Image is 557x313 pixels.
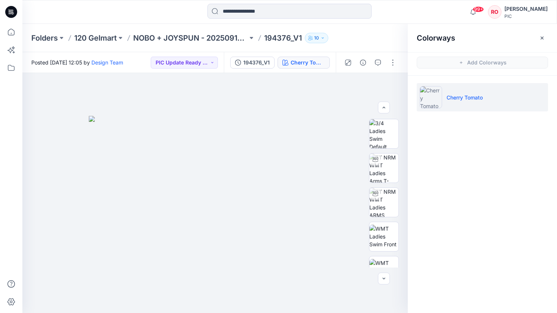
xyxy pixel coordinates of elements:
button: Cherry Tomato [278,57,330,69]
span: Posted [DATE] 12:05 by [31,59,123,66]
button: 10 [305,33,328,43]
div: Cherry Tomato [291,59,325,67]
div: RO [488,5,501,19]
a: Design Team [91,59,123,66]
div: PIC [504,13,548,19]
a: 120 Gelmart [74,33,117,43]
img: 3/4 Ladies Swim Default [369,119,398,148]
p: 10 [314,34,319,42]
p: 194376_V1 [264,33,302,43]
a: NOBO + JOYSPUN - 20250912_120_GC [133,33,248,43]
p: Cherry Tomato [447,94,483,101]
h2: Colorways [417,34,455,42]
div: 194376_V1 [243,59,270,67]
img: Cherry Tomato [420,86,442,108]
img: eyJhbGciOiJIUzI1NiIsImtpZCI6IjAiLCJzbHQiOiJzZXMiLCJ0eXAiOiJKV1QifQ.eyJkYXRhIjp7InR5cGUiOiJzdG9yYW... [89,116,342,313]
img: WMT Ladies Swim Front [369,225,398,248]
img: WMT Ladies Swim Back [369,259,398,282]
button: 194376_V1 [230,57,275,69]
div: [PERSON_NAME] [504,4,548,13]
img: TT NRM WMT Ladies ARMS DOWN [369,188,398,217]
button: Details [357,57,369,69]
img: TT NRM WMT Ladies Arms T-POSE [369,154,398,183]
a: Folders [31,33,58,43]
span: 99+ [473,6,484,12]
